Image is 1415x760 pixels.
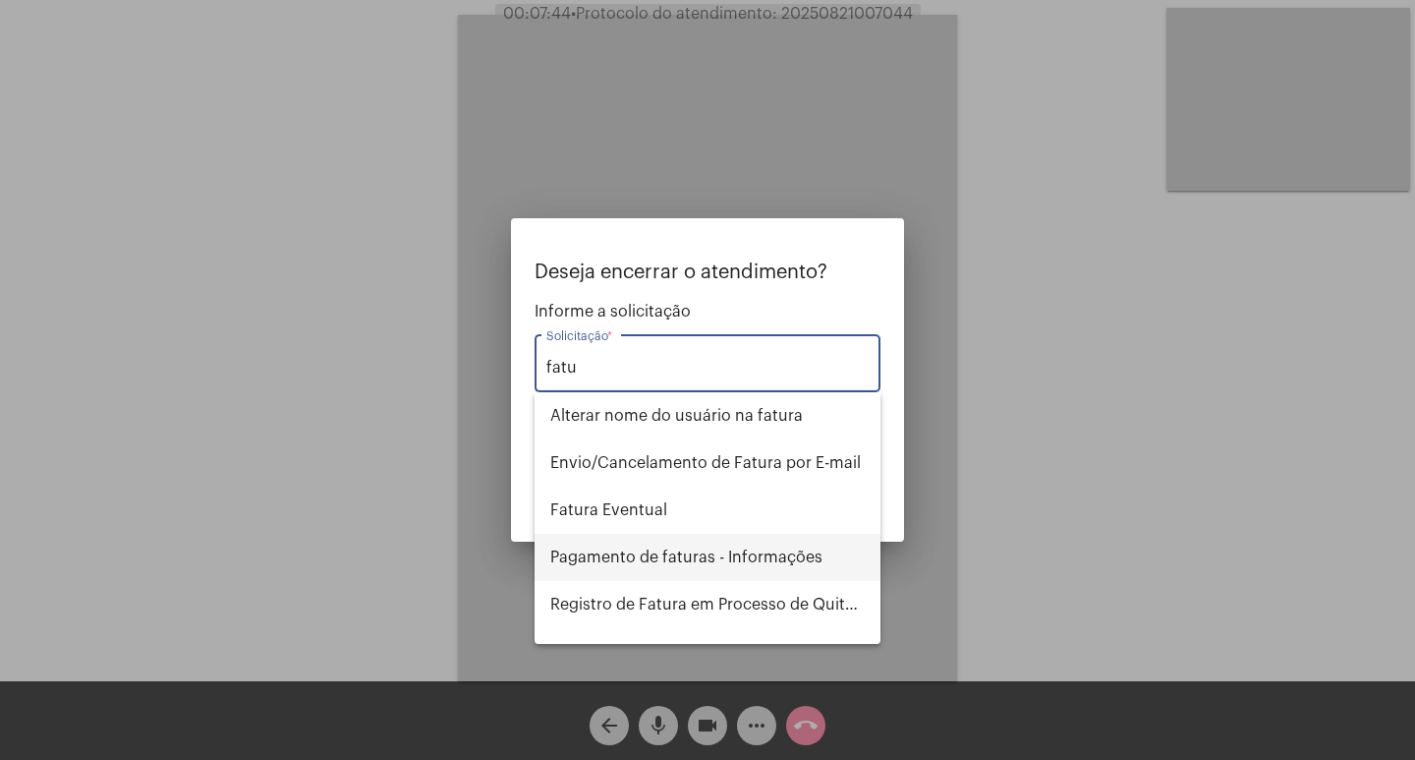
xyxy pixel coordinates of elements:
[550,392,865,439] span: Alterar nome do usuário na fatura
[550,581,865,628] span: Registro de Fatura em Processo de Quitação
[535,262,880,283] p: Deseja encerrar o atendimento?
[535,303,880,321] span: Informe a solicitação
[550,487,865,534] span: Fatura Eventual
[550,439,865,487] span: Envio/Cancelamento de Fatura por E-mail
[550,628,865,675] span: Solicitar 2a via da Fatura (Correio/[GEOGRAPHIC_DATA]/Email)
[546,359,869,377] input: Buscar solicitação
[550,534,865,581] span: Pagamento de faturas - Informações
